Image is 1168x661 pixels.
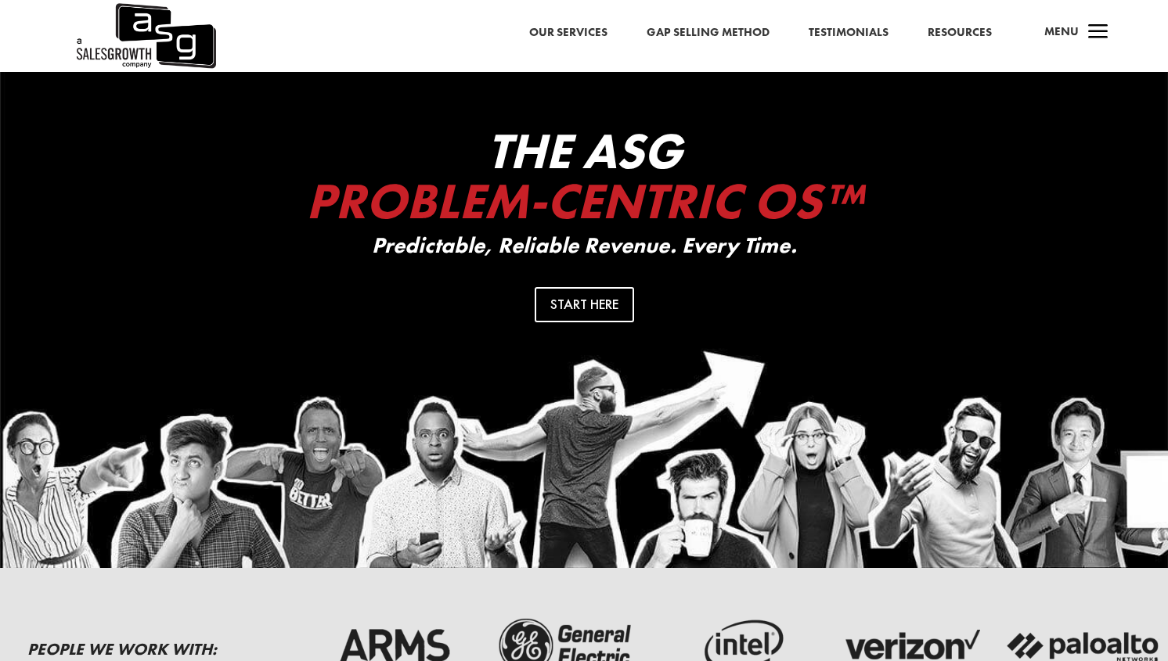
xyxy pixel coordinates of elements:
span: a [1083,17,1114,48]
span: Problem-Centric OS™ [306,169,862,233]
a: Start Here [535,287,634,322]
span: Menu [1044,23,1079,39]
a: Testimonials [809,23,889,43]
h2: The ASG [271,126,897,234]
p: Predictable, Reliable Revenue. Every Time. [271,234,897,258]
a: Gap Selling Method [647,23,770,43]
a: Our Services [529,23,607,43]
a: Resources [928,23,992,43]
